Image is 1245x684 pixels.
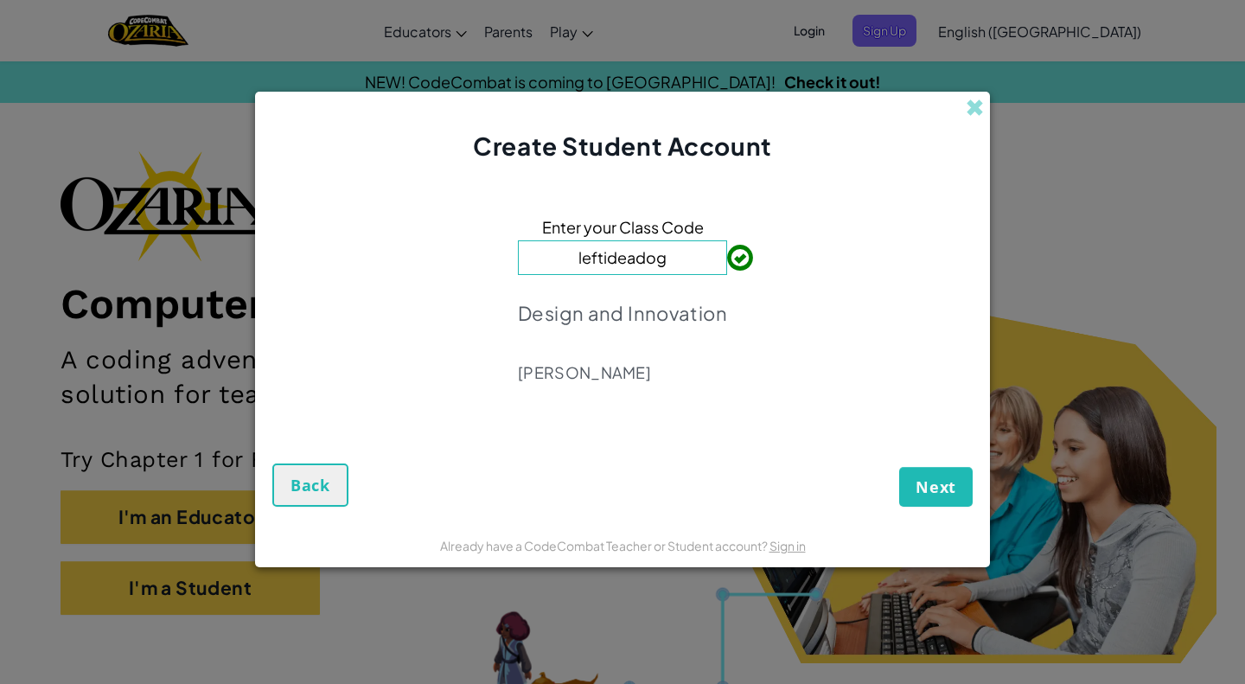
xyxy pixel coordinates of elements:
[473,131,771,161] span: Create Student Account
[542,214,704,240] span: Enter your Class Code
[899,467,973,507] button: Next
[290,475,330,495] span: Back
[916,476,956,497] span: Next
[769,538,806,553] a: Sign in
[518,301,727,325] p: Design and Innovation
[272,463,348,507] button: Back
[518,362,727,383] p: [PERSON_NAME]
[440,538,769,553] span: Already have a CodeCombat Teacher or Student account?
